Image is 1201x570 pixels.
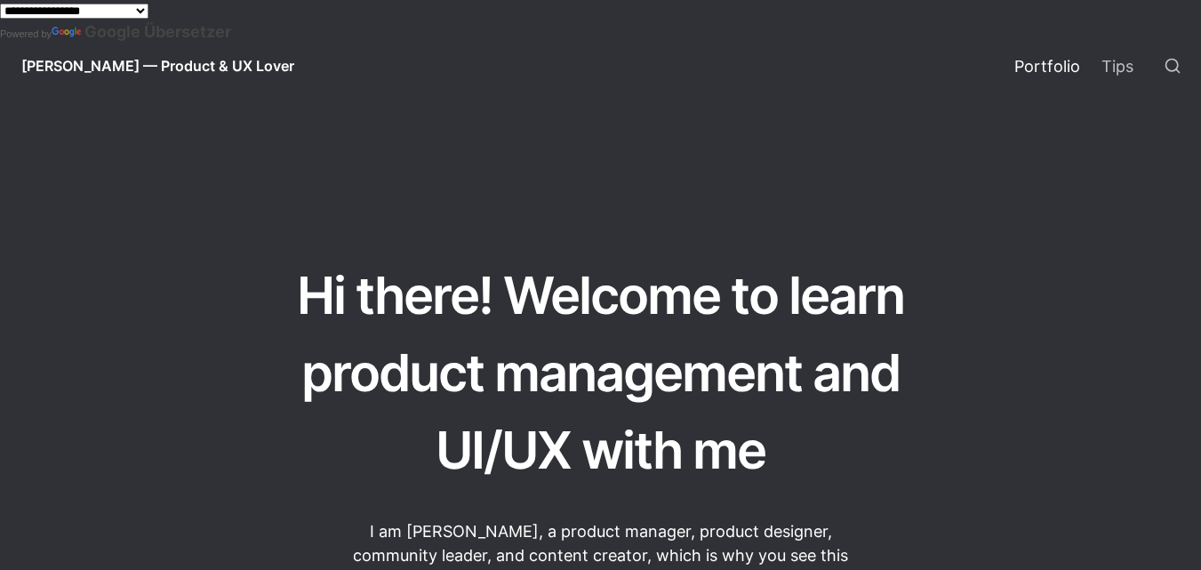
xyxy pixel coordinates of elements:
[1091,41,1144,91] a: Tips
[52,27,84,39] img: Google Google Übersetzer
[52,22,231,41] a: Google Übersetzer
[21,57,294,75] span: [PERSON_NAME] — Product & UX Lover
[1004,41,1091,91] a: Portfolio
[7,41,308,91] a: [PERSON_NAME] — Product & UX Lover
[263,254,939,491] h1: Hi there! Welcome to learn product management and UI/UX with me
